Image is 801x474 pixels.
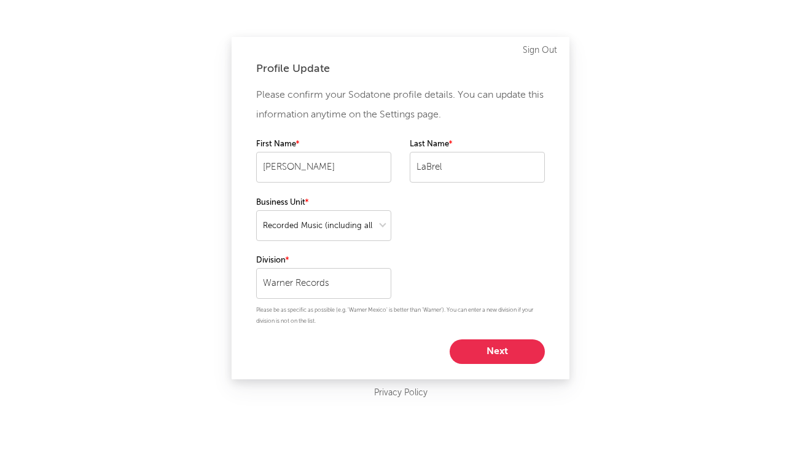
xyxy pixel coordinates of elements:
label: Division [256,253,391,268]
a: Privacy Policy [374,385,428,401]
p: Please confirm your Sodatone profile details. You can update this information anytime on the Sett... [256,85,545,125]
p: Please be as specific as possible (e.g. 'Warner Mexico' is better than 'Warner'). You can enter a... [256,305,545,327]
button: Next [450,339,545,364]
label: Last Name [410,137,545,152]
label: First Name [256,137,391,152]
input: Your first name [256,152,391,183]
input: Your last name [410,152,545,183]
input: Your division [256,268,391,299]
label: Business Unit [256,196,391,210]
a: Sign Out [523,43,557,58]
div: Profile Update [256,61,545,76]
